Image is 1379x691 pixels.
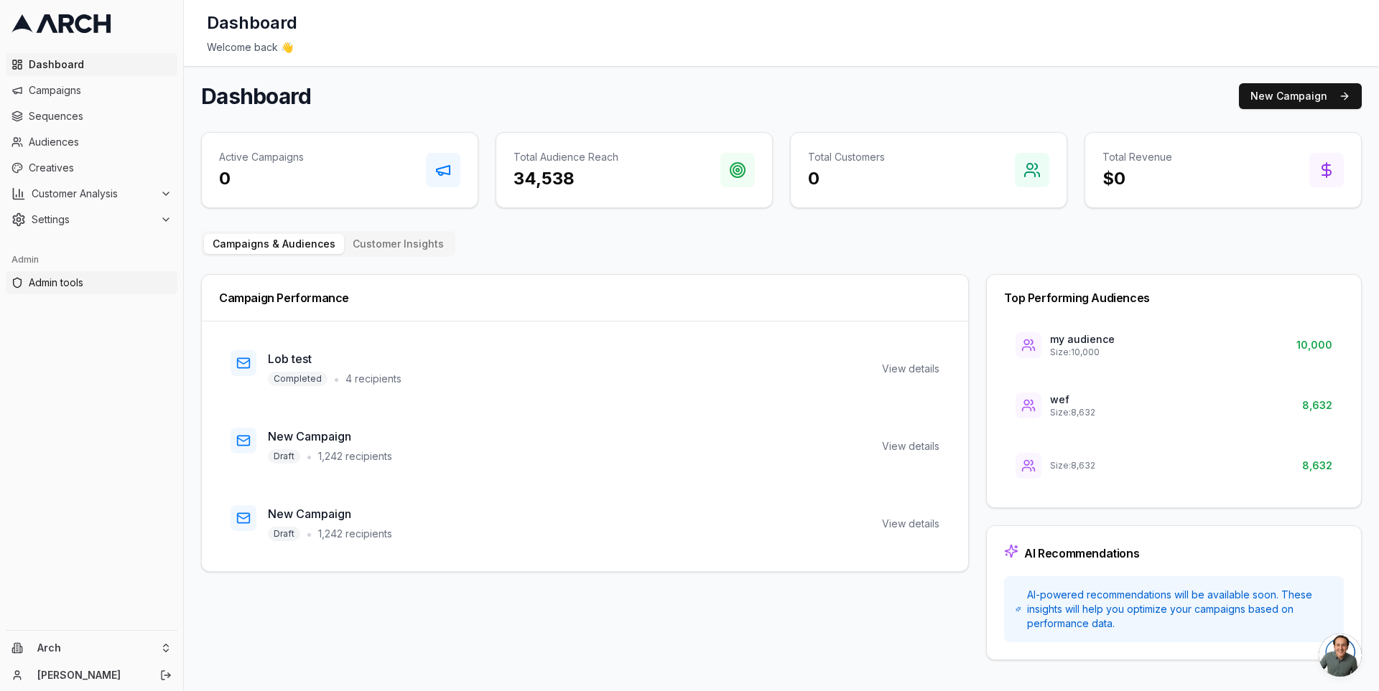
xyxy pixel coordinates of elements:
button: New Campaign [1239,83,1362,109]
span: Draft [268,449,300,464]
p: Total Revenue [1102,150,1172,164]
span: 8,632 [1302,459,1332,473]
h3: $0 [1102,167,1172,190]
h3: Lob test [268,350,401,367]
div: View details [882,517,939,531]
a: Creatives [6,156,177,179]
span: • [306,448,312,465]
span: 8,632 [1302,398,1332,413]
div: AI Recommendations [1024,547,1139,559]
span: 1,242 recipients [318,449,392,464]
a: Sequences [6,105,177,128]
span: Arch [37,641,154,654]
button: Log out [156,665,176,685]
h3: 34,538 [514,167,618,190]
div: Campaign Performance [219,292,951,304]
button: Settings [6,208,177,231]
span: Dashboard [29,57,172,72]
div: View details [882,439,939,453]
span: Customer Analysis [32,187,154,201]
h3: 0 [219,167,304,190]
p: wef [1050,392,1095,407]
p: Size: 8,632 [1050,460,1095,471]
span: Admin tools [29,276,172,290]
span: Draft [268,527,300,541]
p: Active Campaigns [219,150,304,164]
h3: New Campaign [268,428,392,445]
div: Welcome back 👋 [207,40,1356,55]
span: Campaigns [29,83,172,98]
p: Size: 10,000 [1050,347,1115,358]
button: Customer Insights [344,234,452,254]
p: Size: 8,632 [1050,407,1095,418]
a: [PERSON_NAME] [37,668,144,682]
span: 1,242 recipients [318,527,392,541]
a: Campaigns [6,79,177,102]
span: Settings [32,212,154,227]
a: Dashboard [6,53,177,76]
span: 10,000 [1296,338,1332,352]
span: • [333,370,340,387]
button: Arch [6,636,177,659]
div: Top Performing Audiences [1004,292,1344,304]
div: Open chat [1319,634,1362,677]
span: 4 recipients [345,372,401,386]
h3: 0 [808,167,885,190]
h1: Dashboard [207,11,297,34]
a: Audiences [6,131,177,154]
p: my audience [1050,332,1115,347]
span: AI-powered recommendations will be available soon. These insights will help you optimize your cam... [1027,588,1332,631]
a: Admin tools [6,271,177,294]
p: Total Audience Reach [514,150,618,164]
span: Completed [268,372,328,386]
span: • [306,525,312,542]
div: Admin [6,248,177,271]
span: Creatives [29,161,172,175]
span: Audiences [29,135,172,149]
button: Campaigns & Audiences [204,234,344,254]
h3: New Campaign [268,505,392,522]
p: Total Customers [808,150,885,164]
div: View details [882,362,939,376]
button: Customer Analysis [6,182,177,205]
h1: Dashboard [201,83,311,109]
span: Sequences [29,109,172,123]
